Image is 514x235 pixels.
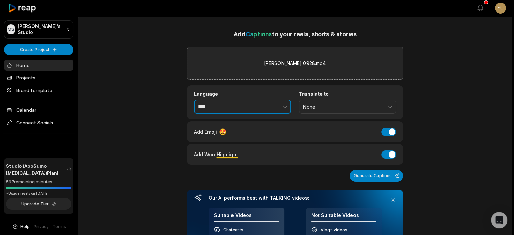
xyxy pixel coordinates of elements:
div: MS [7,24,15,34]
button: None [299,100,396,114]
button: Help [12,224,30,230]
h1: Add to your reels, shorts & stories [187,29,403,39]
button: Create Project [4,44,73,55]
span: None [303,104,383,110]
span: Help [20,224,30,230]
a: Calendar [4,104,73,115]
a: Home [4,60,73,71]
button: Upgrade Tier [6,198,71,210]
h3: Our AI performs best with TALKING videos: [209,195,382,201]
h4: Suitable Videos [214,212,279,222]
span: Studio (AppSumo [MEDICAL_DATA]) Plan! [6,162,67,177]
span: 🤩 [219,127,226,136]
span: Highlight [217,151,238,157]
span: Add Emoji [194,128,217,135]
label: Translate to [299,91,396,97]
span: Captions [246,30,272,38]
a: Terms [53,224,66,230]
span: Vlogs videos [321,227,347,232]
div: Add Word [194,150,238,159]
a: Privacy [34,224,49,230]
label: Language [194,91,291,97]
span: Chatcasts [223,227,243,232]
a: Brand template [4,85,73,96]
button: Generate Captions [350,170,403,182]
span: Connect Socials [4,117,73,129]
p: [PERSON_NAME]'s Studio [18,23,64,36]
a: Projects [4,72,73,83]
div: *Usage resets on [DATE] [6,191,71,196]
h4: Not Suitable Videos [311,212,376,222]
div: 597 remaining minutes [6,179,71,185]
div: Open Intercom Messenger [491,212,507,228]
label: [PERSON_NAME] 0928.mp4 [264,59,326,67]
